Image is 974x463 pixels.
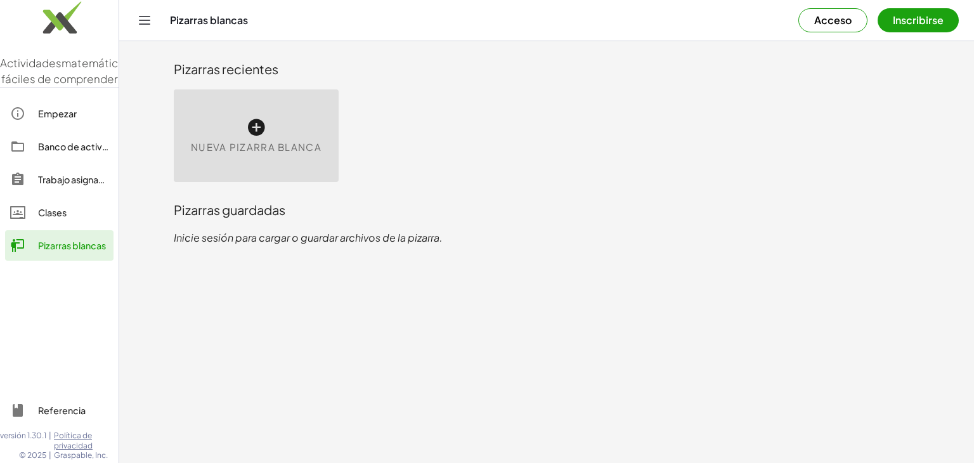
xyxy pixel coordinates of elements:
[893,13,944,27] font: Inscribirse
[878,8,959,32] button: Inscribirse
[174,231,443,244] font: Inicie sesión para cargar o guardar archivos de la pizarra.
[174,61,278,77] font: Pizarras recientes
[191,141,321,153] font: Nueva pizarra blanca
[5,197,114,228] a: Clases
[38,207,67,218] font: Clases
[5,395,114,426] a: Referencia
[38,240,106,251] font: Pizarras blancas
[174,202,285,218] font: Pizarras guardadas
[38,174,110,185] font: Trabajo asignado
[5,131,114,162] a: Banco de actividades
[5,164,114,195] a: Trabajo asignado
[5,98,114,129] a: Empezar
[1,56,131,86] font: matemáticas fáciles de comprender
[134,10,155,30] button: Cambiar navegación
[49,450,51,460] font: |
[49,431,51,440] font: |
[798,8,867,32] button: Acceso
[19,450,46,460] font: © 2025
[814,13,852,27] font: Acceso
[38,108,77,119] font: Empezar
[5,230,114,261] a: Pizarras blancas
[54,431,93,450] font: Política de privacidad
[54,431,119,450] a: Política de privacidad
[54,450,108,460] font: Graspable, Inc.
[38,141,132,152] font: Banco de actividades
[38,405,86,416] font: Referencia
